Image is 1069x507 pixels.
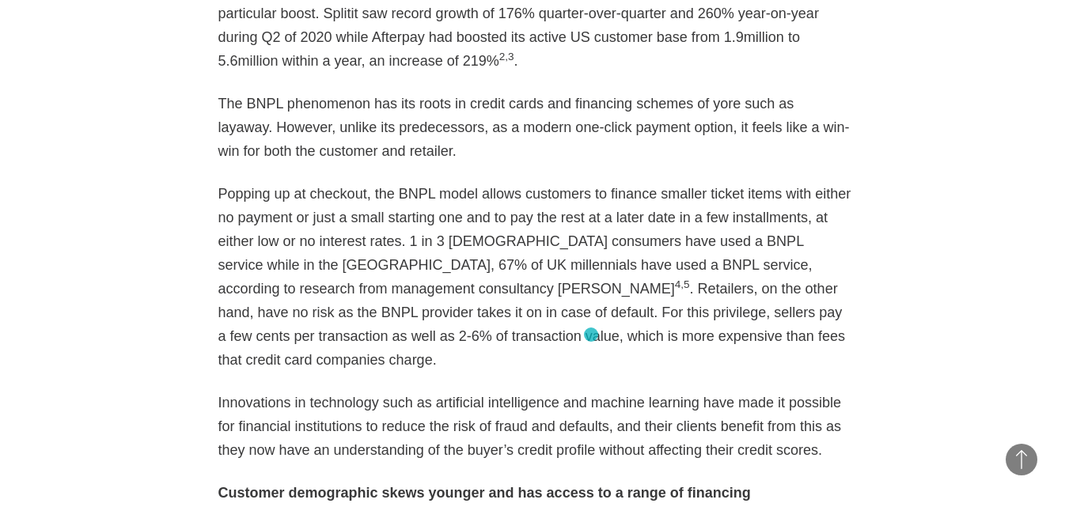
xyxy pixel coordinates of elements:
[218,182,851,372] p: Popping up at checkout, the BNPL model allows customers to finance smaller ticket items with eith...
[218,92,851,163] p: The BNPL phenomenon has its roots in credit cards and financing schemes of yore such as layaway. ...
[218,485,751,501] strong: Customer demographic skews younger and has access to a range of financing
[675,278,690,290] sup: 4,5
[218,391,851,462] p: Innovations in technology such as artificial intelligence and machine learning have made it possi...
[1006,444,1037,475] button: Back to Top
[499,51,514,62] sup: 2,3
